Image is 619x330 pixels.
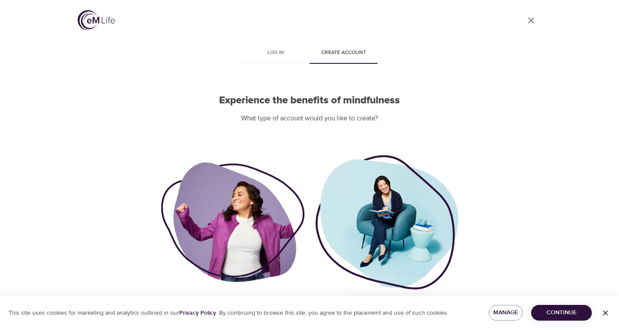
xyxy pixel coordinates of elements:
p: What type of account would you like to create? [161,114,458,123]
button: Manage [489,305,523,321]
h2: Experience the benefits of mindfulness [161,94,458,107]
span: Continue [538,307,585,318]
button: Continue [531,305,592,321]
span: Create account [315,48,372,57]
img: logo [78,10,115,30]
a: Privacy Policy [179,309,216,317]
a: close [521,10,541,31]
span: Manage [495,307,516,318]
span: Log in [247,48,304,57]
